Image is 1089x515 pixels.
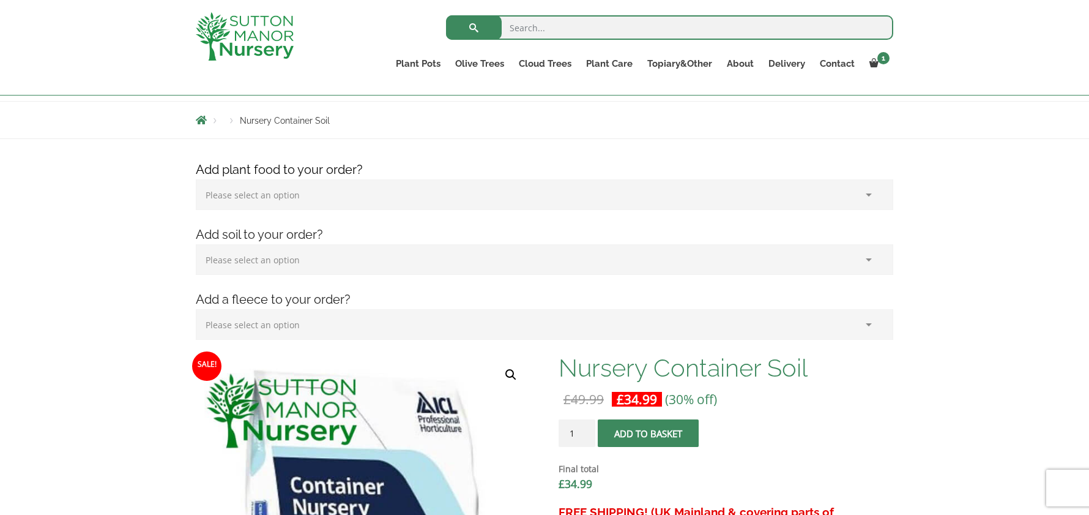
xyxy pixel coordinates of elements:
[446,15,893,40] input: Search...
[187,160,902,179] h4: Add plant food to your order?
[448,55,511,72] a: Olive Trees
[559,476,565,491] span: £
[640,55,719,72] a: Topiary&Other
[559,462,893,476] dt: Final total
[563,391,604,408] bdi: 49.99
[388,55,448,72] a: Plant Pots
[617,391,624,408] span: £
[559,476,592,491] bdi: 34.99
[812,55,862,72] a: Contact
[665,391,717,408] span: (30% off)
[719,55,761,72] a: About
[240,116,330,126] span: Nursery Container Soil
[196,115,893,125] nav: Breadcrumbs
[617,391,657,408] bdi: 34.99
[559,419,595,447] input: Product quantity
[559,355,893,381] h1: Nursery Container Soil
[511,55,579,72] a: Cloud Trees
[761,55,812,72] a: Delivery
[187,225,902,244] h4: Add soil to your order?
[196,12,294,61] img: logo
[598,419,699,447] button: Add to basket
[877,52,890,64] span: 1
[192,351,221,381] span: Sale!
[563,391,571,408] span: £
[187,290,902,309] h4: Add a fleece to your order?
[862,55,893,72] a: 1
[579,55,640,72] a: Plant Care
[500,364,522,386] a: View full-screen image gallery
